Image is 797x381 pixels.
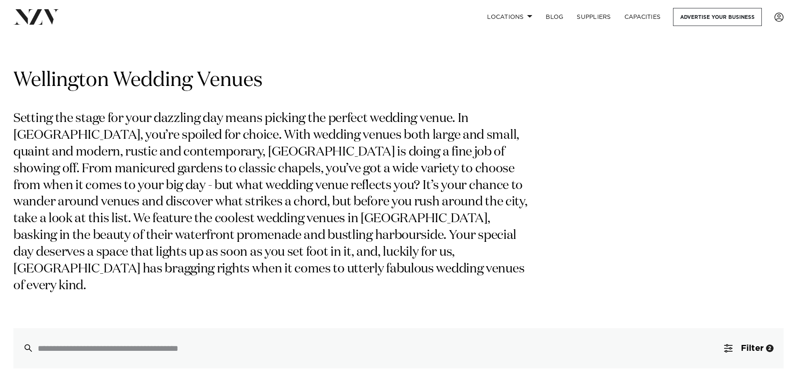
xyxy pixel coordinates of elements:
a: Capacities [618,8,668,26]
a: SUPPLIERS [570,8,617,26]
div: 2 [766,345,774,352]
p: Setting the stage for your dazzling day means picking the perfect wedding venue. In [GEOGRAPHIC_D... [13,111,531,295]
a: Locations [480,8,539,26]
span: Filter [741,344,763,352]
a: BLOG [539,8,570,26]
img: nzv-logo.png [13,9,59,24]
button: Filter2 [714,328,784,368]
h1: Wellington Wedding Venues [13,67,784,94]
a: Advertise your business [673,8,762,26]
